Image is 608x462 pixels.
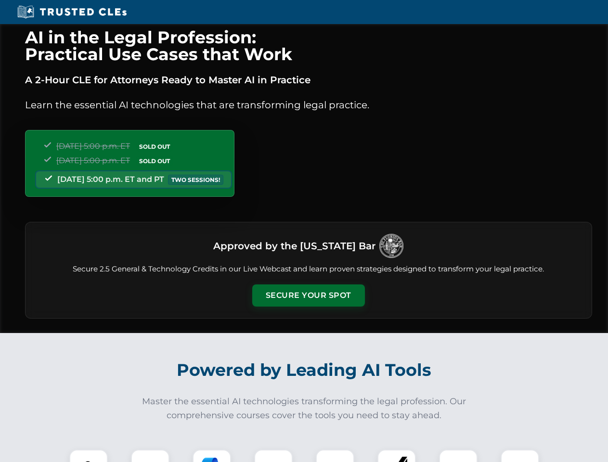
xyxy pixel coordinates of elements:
button: Secure Your Spot [252,284,365,307]
p: A 2-Hour CLE for Attorneys Ready to Master AI in Practice [25,72,592,88]
h1: AI in the Legal Profession: Practical Use Cases that Work [25,29,592,63]
span: [DATE] 5:00 p.m. ET [56,141,130,151]
img: Trusted CLEs [14,5,129,19]
p: Secure 2.5 General & Technology Credits in our Live Webcast and learn proven strategies designed ... [37,264,580,275]
p: Master the essential AI technologies transforming the legal profession. Our comprehensive courses... [136,395,473,423]
p: Learn the essential AI technologies that are transforming legal practice. [25,97,592,113]
span: [DATE] 5:00 p.m. ET [56,156,130,165]
h2: Powered by Leading AI Tools [38,353,571,387]
span: SOLD OUT [136,156,173,166]
span: SOLD OUT [136,141,173,152]
img: Logo [379,234,403,258]
h3: Approved by the [US_STATE] Bar [213,237,375,255]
